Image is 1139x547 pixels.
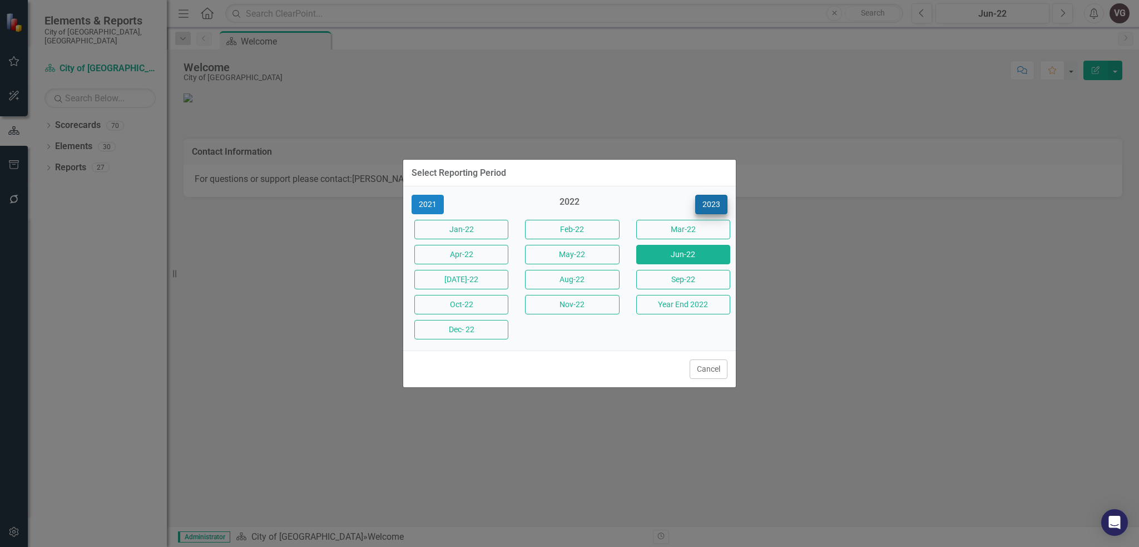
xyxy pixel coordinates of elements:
[522,196,616,214] div: 2022
[636,295,730,314] button: Year End 2022
[695,195,727,214] button: 2023
[525,270,619,289] button: Aug-22
[412,195,444,214] button: 2021
[1101,509,1128,536] div: Open Intercom Messenger
[414,320,508,339] button: Dec- 22
[414,245,508,264] button: Apr-22
[525,245,619,264] button: May-22
[412,168,506,178] div: Select Reporting Period
[414,270,508,289] button: [DATE]-22
[636,245,730,264] button: Jun-22
[636,220,730,239] button: Mar-22
[636,270,730,289] button: Sep-22
[525,295,619,314] button: Nov-22
[525,220,619,239] button: Feb-22
[414,220,508,239] button: Jan-22
[690,359,727,379] button: Cancel
[414,295,508,314] button: Oct-22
